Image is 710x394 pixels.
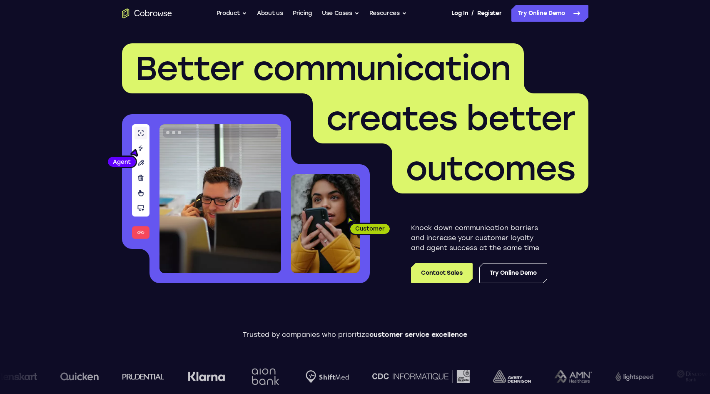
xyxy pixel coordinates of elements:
[369,331,467,339] span: customer service excellence
[369,5,407,22] button: Resources
[367,370,465,383] img: CDC Informatique
[322,5,359,22] button: Use Cases
[549,370,587,383] img: AMN Healthcare
[326,98,575,138] span: creates better
[291,174,360,273] img: A customer holding their phone
[117,373,159,380] img: prudential
[217,5,247,22] button: Product
[511,5,588,22] a: Try Online Demo
[183,371,220,381] img: Klarna
[257,5,283,22] a: About us
[406,148,575,188] span: outcomes
[451,5,468,22] a: Log In
[479,263,547,283] a: Try Online Demo
[159,124,281,273] img: A customer support agent talking on the phone
[293,5,312,22] a: Pricing
[135,48,511,88] span: Better communication
[122,8,172,18] a: Go to the home page
[471,8,474,18] span: /
[411,263,472,283] a: Contact Sales
[244,360,277,394] img: Aion Bank
[411,223,547,253] p: Knock down communication barriers and increase your customer loyalty and agent success at the sam...
[301,370,344,383] img: Shiftmed
[488,370,526,383] img: avery-dennison
[477,5,501,22] a: Register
